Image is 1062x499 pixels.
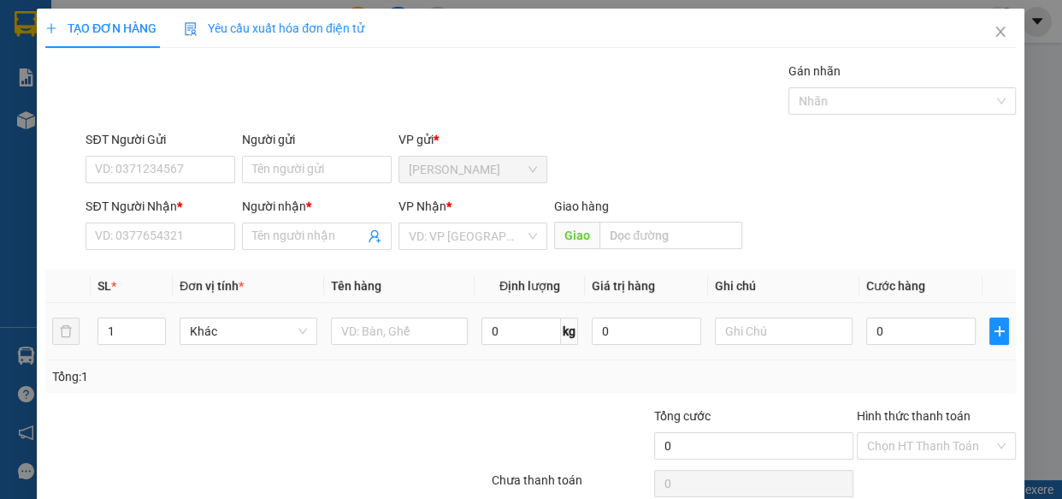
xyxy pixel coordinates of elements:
[789,64,841,78] label: Gán nhãn
[45,21,156,35] span: TẠO ĐƠN HÀNG
[86,130,236,149] div: SĐT Người Gửi
[592,279,655,293] span: Giá trị hàng
[185,22,198,36] img: icon
[600,222,743,249] input: Dọc đường
[45,22,57,34] span: plus
[990,318,1010,345] button: plus
[409,157,538,182] span: Bảo Lộc
[191,318,308,344] span: Khác
[97,279,111,293] span: SL
[331,279,381,293] span: Tên hàng
[555,222,600,249] span: Giao
[499,279,560,293] span: Định lượng
[52,367,411,386] div: Tổng: 1
[654,409,711,423] span: Tổng cước
[858,409,971,423] label: Hình thức thanh toán
[398,130,548,149] div: VP gửi
[243,197,392,216] div: Người nhận
[243,130,392,149] div: Người gửi
[709,270,860,303] th: Ghi chú
[991,324,1009,338] span: plus
[555,199,610,213] span: Giao hàng
[561,318,578,345] span: kg
[866,279,925,293] span: Cước hàng
[52,318,80,345] button: delete
[716,318,853,345] input: Ghi Chú
[994,25,1008,39] span: close
[185,21,365,35] span: Yêu cầu xuất hóa đơn điện tử
[228,14,413,42] b: [DOMAIN_NAME]
[398,199,446,213] span: VP Nhận
[90,99,413,207] h2: VP Nhận: VP Hàng HN
[331,318,469,345] input: VD: Bàn, Ghế
[9,99,144,128] h2: BLC1209250005
[86,197,236,216] div: SĐT Người Nhận
[977,9,1025,56] button: Close
[368,229,381,243] span: user-add
[70,21,255,87] b: Công ty TNHH [PERSON_NAME]
[592,318,702,345] input: 0
[180,279,245,293] span: Đơn vị tính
